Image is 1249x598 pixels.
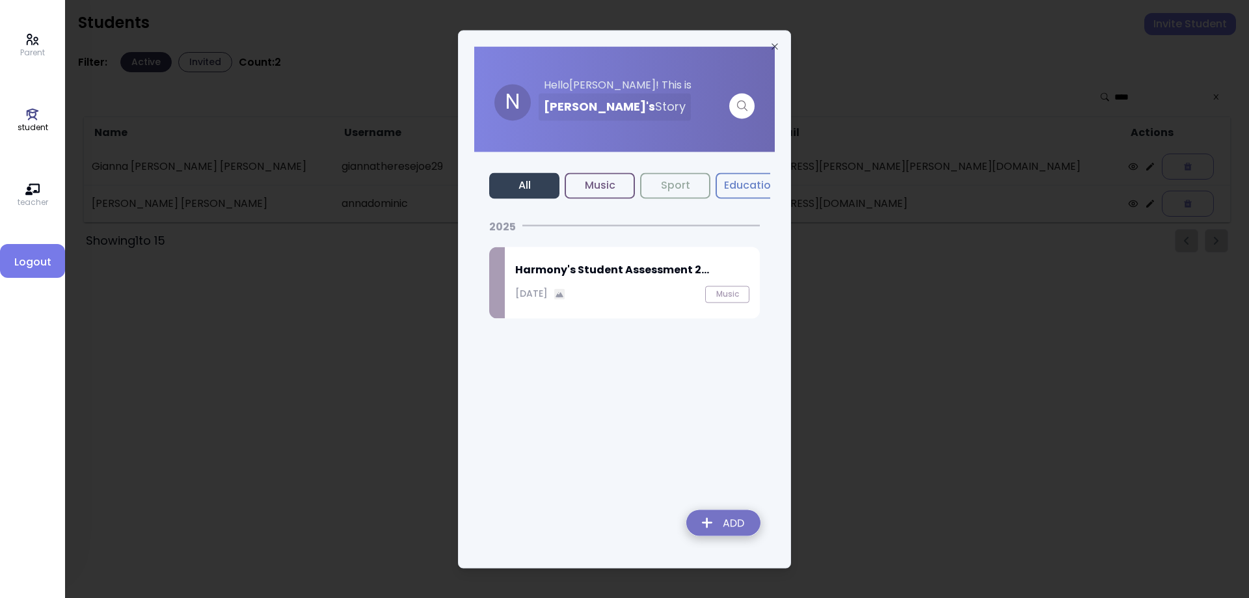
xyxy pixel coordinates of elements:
[489,219,516,235] p: 2025
[716,172,786,198] button: Education
[565,172,635,198] button: Music
[539,77,755,93] p: Hello [PERSON_NAME] ! This is
[494,84,531,120] div: N
[655,98,686,115] span: Story
[489,247,760,318] a: Harmony's Student Assessment 2...[DATE]imageMusic
[640,172,710,198] button: Sport
[705,286,749,303] button: Music
[515,287,548,301] p: [DATE]
[676,502,771,548] img: addRecordLogo
[515,262,749,278] h2: Harmony's Student Assessment 2...
[489,172,559,198] button: All
[554,288,565,299] img: image
[544,93,686,120] h3: [PERSON_NAME] 's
